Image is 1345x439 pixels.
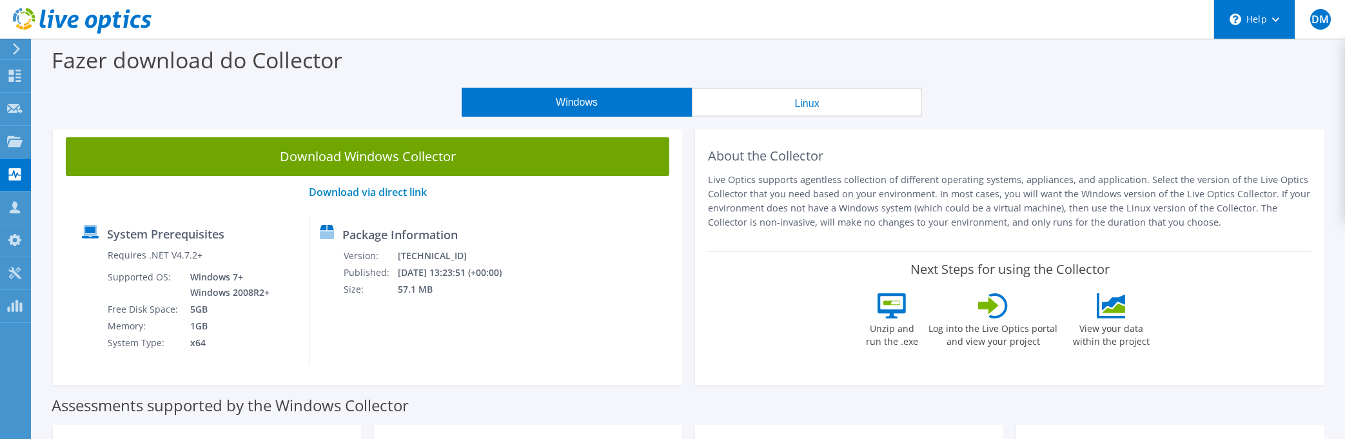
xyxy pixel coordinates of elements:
[928,318,1058,348] label: Log into the Live Optics portal and view your project
[462,88,692,117] button: Windows
[107,318,181,335] td: Memory:
[107,301,181,318] td: Free Disk Space:
[108,249,202,262] label: Requires .NET V4.7.2+
[708,173,1311,229] p: Live Optics supports agentless collection of different operating systems, appliances, and applica...
[52,45,342,75] label: Fazer download do Collector
[181,269,272,301] td: Windows 7+ Windows 2008R2+
[397,281,518,298] td: 57.1 MB
[52,399,409,412] label: Assessments supported by the Windows Collector
[1065,318,1157,348] label: View your data within the project
[1230,14,1241,25] svg: \n
[343,281,397,298] td: Size:
[910,262,1110,277] label: Next Steps for using the Collector
[692,88,922,117] button: Linux
[862,318,921,348] label: Unzip and run the .exe
[343,248,397,264] td: Version:
[1310,9,1331,30] span: DM
[397,248,518,264] td: [TECHNICAL_ID]
[309,185,427,199] a: Download via direct link
[181,318,272,335] td: 1GB
[342,228,458,241] label: Package Information
[66,137,669,176] a: Download Windows Collector
[181,301,272,318] td: 5GB
[181,335,272,351] td: x64
[343,264,397,281] td: Published:
[708,148,1311,164] h2: About the Collector
[107,269,181,301] td: Supported OS:
[397,264,518,281] td: [DATE] 13:23:51 (+00:00)
[107,335,181,351] td: System Type:
[107,228,224,240] label: System Prerequisites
